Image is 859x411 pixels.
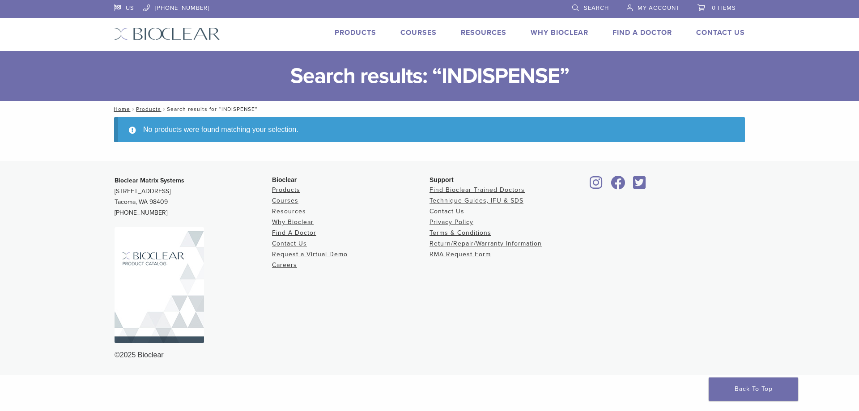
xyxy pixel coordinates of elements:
[429,208,464,215] a: Contact Us
[400,28,437,37] a: Courses
[115,227,204,343] img: Bioclear
[272,229,316,237] a: Find A Doctor
[272,218,314,226] a: Why Bioclear
[272,240,307,247] a: Contact Us
[461,28,506,37] a: Resources
[630,181,649,190] a: Bioclear
[429,240,542,247] a: Return/Repair/Warranty Information
[107,101,752,117] nav: Search results for “INDISPENSE”
[130,107,136,111] span: /
[709,377,798,401] a: Back To Top
[429,176,454,183] span: Support
[114,27,220,40] img: Bioclear
[429,186,525,194] a: Find Bioclear Trained Doctors
[272,176,297,183] span: Bioclear
[272,250,348,258] a: Request a Virtual Demo
[531,28,588,37] a: Why Bioclear
[115,177,184,184] strong: Bioclear Matrix Systems
[272,208,306,215] a: Resources
[335,28,376,37] a: Products
[429,229,491,237] a: Terms & Conditions
[111,106,130,112] a: Home
[161,107,167,111] span: /
[638,4,680,12] span: My Account
[115,175,272,218] p: [STREET_ADDRESS] Tacoma, WA 98409 [PHONE_NUMBER]
[584,4,609,12] span: Search
[114,117,745,142] div: No products were found matching your selection.
[115,350,744,360] div: ©2025 Bioclear
[272,261,297,269] a: Careers
[712,4,736,12] span: 0 items
[429,197,523,204] a: Technique Guides, IFU & SDS
[696,28,745,37] a: Contact Us
[587,181,606,190] a: Bioclear
[136,106,161,112] a: Products
[272,186,300,194] a: Products
[429,250,491,258] a: RMA Request Form
[612,28,672,37] a: Find A Doctor
[429,218,473,226] a: Privacy Policy
[608,181,628,190] a: Bioclear
[272,197,298,204] a: Courses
